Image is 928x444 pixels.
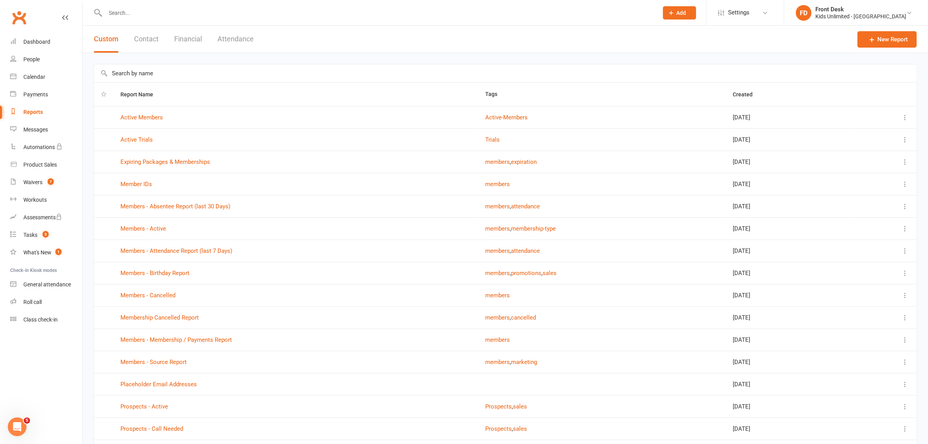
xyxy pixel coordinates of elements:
div: Product Sales [23,162,57,168]
a: Assessments [10,209,82,226]
span: 1 [55,249,62,255]
a: Waivers 7 [10,174,82,191]
button: Report Name [120,90,162,99]
button: Prospects [485,402,512,411]
input: Search... [103,7,653,18]
a: Placeholder Email Addresses [120,381,197,388]
div: FD [796,5,811,21]
td: [DATE] [726,306,849,329]
div: People [23,56,40,62]
a: General attendance kiosk mode [10,276,82,293]
div: Reports [23,109,43,115]
span: 5 [24,417,30,424]
button: members [485,224,510,233]
a: Member IDs [120,181,152,188]
a: Payments [10,86,82,103]
span: Add [677,10,686,16]
a: Messages [10,121,82,139]
button: members [485,335,510,345]
td: [DATE] [726,128,849,151]
a: Members - Absentee Report (last 30 Days) [120,203,230,210]
a: Members - Active [120,225,166,232]
input: Search by name [94,64,917,82]
button: promotions [511,268,541,278]
th: Tags [478,83,726,106]
button: Created [733,90,761,99]
a: Active Trials [120,136,153,143]
span: 3 [42,231,49,238]
div: Roll call [23,299,42,305]
a: Expiring Packages & Memberships [120,158,210,165]
button: Trials [485,135,500,144]
div: Assessments [23,214,62,220]
div: Dashboard [23,39,50,45]
button: sales [543,268,557,278]
a: Tasks 3 [10,226,82,244]
button: sales [513,424,527,433]
td: [DATE] [726,395,849,417]
button: Financial [174,26,202,53]
div: Calendar [23,74,45,80]
div: Class check-in [23,316,58,323]
span: , [512,403,513,410]
button: members [485,268,510,278]
button: Active-Members [485,113,528,122]
a: Roll call [10,293,82,311]
span: , [510,247,511,254]
a: Reports [10,103,82,121]
div: Waivers [23,179,42,185]
span: Settings [728,4,749,21]
div: What's New [23,249,51,256]
a: Membership Cancelled Report [120,314,199,321]
button: Custom [94,26,118,53]
a: Product Sales [10,156,82,174]
td: [DATE] [726,373,849,395]
button: members [485,357,510,367]
button: attendance [511,202,540,211]
td: [DATE] [726,106,849,128]
td: [DATE] [726,151,849,173]
button: members [485,313,510,322]
div: Front Desk [815,6,906,13]
button: Contact [134,26,159,53]
button: members [485,179,510,189]
span: , [512,425,513,432]
button: expiration [511,157,537,167]
button: sales [513,402,527,411]
td: [DATE] [726,240,849,262]
a: New Report [857,31,917,48]
a: Dashboard [10,33,82,51]
span: Created [733,91,761,98]
div: Workouts [23,197,47,203]
button: membership-type [511,224,556,233]
a: Members - Source Report [120,359,187,366]
a: Prospects - Call Needed [120,425,183,432]
a: What's New1 [10,244,82,261]
div: Tasks [23,232,37,238]
td: [DATE] [726,217,849,240]
button: Attendance [217,26,254,53]
td: [DATE] [726,262,849,284]
div: Kids Unlimited - [GEOGRAPHIC_DATA] [815,13,906,20]
button: cancelled [511,313,536,322]
span: , [510,158,511,165]
a: Automations [10,139,82,156]
span: , [541,270,543,277]
span: , [510,203,511,210]
span: , [510,225,511,232]
a: People [10,51,82,68]
span: , [510,359,511,366]
button: attendance [511,246,540,256]
td: [DATE] [726,195,849,217]
button: marketing [511,357,537,367]
button: Prospects [485,424,512,433]
a: Members - Cancelled [120,292,175,299]
a: Clubworx [9,8,29,27]
a: Calendar [10,68,82,86]
button: members [485,202,510,211]
td: [DATE] [726,284,849,306]
div: Messages [23,126,48,133]
td: [DATE] [726,417,849,440]
div: Automations [23,144,55,150]
button: members [485,291,510,300]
